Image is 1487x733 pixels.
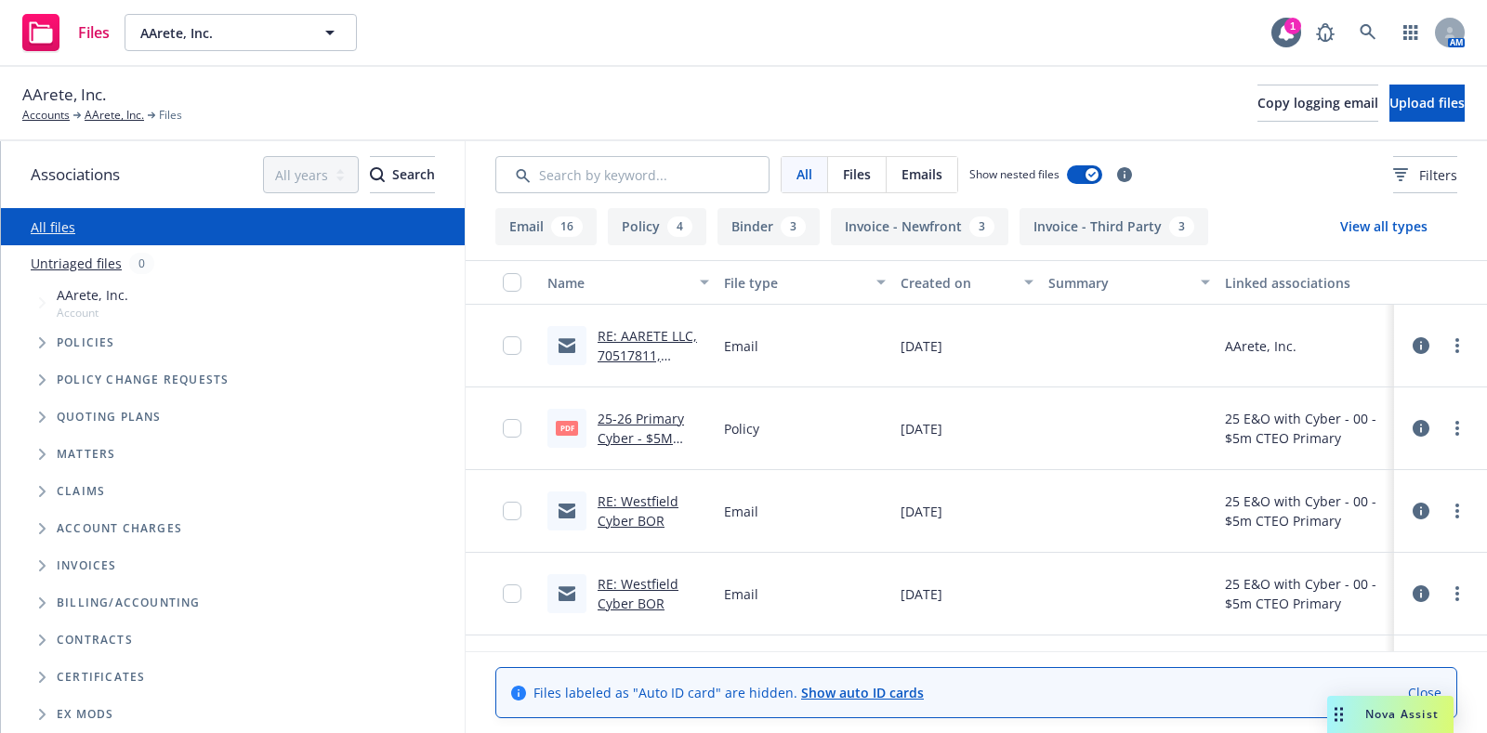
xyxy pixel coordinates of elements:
div: Summary [1048,273,1190,293]
button: Linked associations [1217,260,1394,305]
span: Policy change requests [57,374,229,386]
button: Binder [717,208,820,245]
div: Search [370,157,435,192]
div: Tree Example [1,281,465,584]
a: Show auto ID cards [801,684,924,701]
span: Invoices [57,560,117,571]
a: more [1446,500,1468,522]
span: Email [724,584,758,604]
span: Files labeled as "Auto ID card" are hidden. [533,683,924,702]
button: Invoice - Third Party [1020,208,1208,245]
span: Account charges [57,523,182,534]
div: Created on [901,273,1012,293]
svg: Search [370,167,385,182]
div: 4 [667,216,692,237]
div: 25 E&O with Cyber - 00 - $5m CTEO Primary [1225,574,1387,613]
button: File type [717,260,893,305]
span: Policies [57,337,115,348]
span: Billing/Accounting [57,597,201,609]
a: more [1446,582,1468,605]
input: Toggle Row Selected [503,584,521,603]
input: Toggle Row Selected [503,419,521,438]
input: Toggle Row Selected [503,336,521,355]
a: Close [1408,683,1441,702]
a: Report a Bug [1307,14,1344,51]
span: [DATE] [901,336,942,356]
a: Files [15,7,117,59]
button: Nova Assist [1327,696,1454,733]
span: Upload files [1389,94,1465,111]
span: Files [78,25,110,40]
span: [DATE] [901,584,942,604]
a: more [1446,417,1468,439]
span: AArete, Inc. [57,285,128,305]
div: 25 E&O with Cyber - 00 - $5m CTEO Primary [1225,491,1387,530]
div: 3 [969,216,994,237]
div: 1 [1284,18,1301,34]
input: Search by keyword... [495,156,770,193]
span: Ex Mods [57,709,113,720]
div: File type [724,273,865,293]
button: View all types [1310,208,1457,245]
span: Email [724,336,758,356]
div: Drag to move [1327,696,1350,733]
span: Associations [31,163,120,187]
a: Untriaged files [31,254,122,273]
a: Search [1349,14,1387,51]
span: Filters [1419,165,1457,185]
button: Upload files [1389,85,1465,122]
span: Files [159,107,182,124]
button: Created on [893,260,1040,305]
span: Nova Assist [1365,706,1439,722]
span: Claims [57,486,105,497]
button: Filters [1393,156,1457,193]
span: Show nested files [969,166,1059,182]
div: Linked associations [1225,273,1387,293]
span: PDF [556,421,578,435]
a: AArete, Inc. [85,107,144,124]
button: SearchSearch [370,156,435,193]
div: 0 [129,253,154,274]
span: [DATE] [901,419,942,438]
a: RE: AARETE LLC, 70517811, 70517812, 70517903, 70517904 [598,327,697,423]
span: [DATE] [901,502,942,521]
span: Emails [901,164,942,184]
span: Certificates [57,672,145,683]
div: Name [547,273,689,293]
span: Contracts [57,635,133,646]
span: All [796,164,812,184]
div: 3 [781,216,806,237]
input: Toggle Row Selected [503,502,521,520]
a: 25-26 Primary Cyber - $5M ($100k retention) .PDF [598,410,703,486]
a: RE: Westfield Cyber BOR [598,575,678,612]
button: Copy logging email [1257,85,1378,122]
span: Email [724,502,758,521]
div: AArete, Inc. [1225,336,1296,356]
span: AArete, Inc. [22,83,106,107]
a: Switch app [1392,14,1429,51]
span: Copy logging email [1257,94,1378,111]
a: All files [31,218,75,236]
a: more [1446,334,1468,357]
span: Account [57,305,128,321]
button: Invoice - Newfront [831,208,1008,245]
span: Files [843,164,871,184]
span: Matters [57,449,115,460]
span: Policy [724,419,759,438]
div: 16 [551,216,583,237]
button: AArete, Inc. [125,14,357,51]
div: 25 E&O with Cyber - 00 - $5m CTEO Primary [1225,409,1387,448]
button: Name [540,260,717,305]
span: AArete, Inc. [140,23,301,43]
span: Filters [1393,165,1457,185]
button: Email [495,208,597,245]
a: Accounts [22,107,70,124]
button: Summary [1041,260,1217,305]
a: RE: Westfield Cyber BOR [598,492,678,530]
button: Policy [608,208,706,245]
input: Select all [503,273,521,292]
span: Quoting plans [57,412,162,423]
div: 3 [1169,216,1194,237]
